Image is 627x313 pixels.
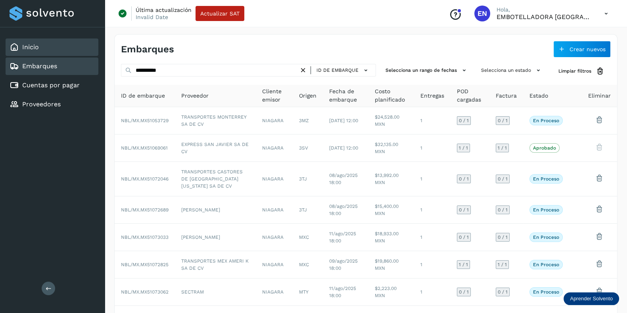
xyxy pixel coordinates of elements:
[533,262,559,267] p: En proceso
[121,207,169,213] span: NBL/MX.MX51072689
[136,13,168,21] p: Invalid Date
[329,204,358,216] span: 08/ago/2025 18:00
[420,92,444,100] span: Entregas
[293,107,323,134] td: 3MZ
[256,278,293,306] td: NIAGARA
[6,38,98,56] div: Inicio
[478,64,546,77] button: Selecciona un estado
[457,87,483,104] span: POD cargadas
[175,134,256,162] td: EXPRESS SAN JAVIER SA DE CV
[121,289,169,295] span: NBL/MX.MX51073062
[175,162,256,196] td: TRANSPORTES CASTORES DE [GEOGRAPHIC_DATA][US_STATE] SA DE CV
[299,92,316,100] span: Origen
[533,176,559,182] p: En proceso
[22,62,57,70] a: Embarques
[497,6,592,13] p: Hola,
[459,118,469,123] span: 0 / 1
[459,177,469,181] span: 0 / 1
[329,87,362,104] span: Fecha de embarque
[256,134,293,162] td: NIAGARA
[175,107,256,134] td: TRANSPORTES MONTERREY SA DE CV
[175,196,256,224] td: [PERSON_NAME]
[121,118,169,123] span: NBL/MX.MX51053729
[329,231,356,244] span: 11/ago/2025 18:00
[414,134,451,162] td: 1
[368,107,414,134] td: $24,528.00 MXN
[498,290,508,294] span: 0 / 1
[329,118,358,123] span: [DATE] 12:00
[6,58,98,75] div: Embarques
[588,92,611,100] span: Eliminar
[121,44,174,55] h4: Embarques
[498,146,507,150] span: 1 / 1
[414,278,451,306] td: 1
[293,134,323,162] td: 3SV
[293,162,323,196] td: 3TJ
[552,64,611,79] button: Limpiar filtros
[459,207,469,212] span: 0 / 1
[498,177,508,181] span: 0 / 1
[529,92,548,100] span: Estado
[368,278,414,306] td: $2,223.00 MXN
[196,6,244,21] button: Actualizar SAT
[256,107,293,134] td: NIAGARA
[459,146,468,150] span: 1 / 1
[121,176,169,182] span: NBL/MX.MX51072046
[459,235,469,240] span: 0 / 1
[329,286,356,298] span: 11/ago/2025 18:00
[368,224,414,251] td: $18,933.00 MXN
[121,92,165,100] span: ID de embarque
[22,43,39,51] a: Inicio
[533,145,556,151] p: Aprobado
[368,196,414,224] td: $15,400.00 MXN
[497,13,592,21] p: EMBOTELLADORA NIAGARA DE MEXICO
[329,173,358,185] span: 08/ago/2025 18:00
[558,67,591,75] span: Limpiar filtros
[569,46,606,52] span: Crear nuevos
[496,92,517,100] span: Factura
[498,207,508,212] span: 0 / 1
[22,81,80,89] a: Cuentas por pagar
[175,251,256,278] td: TRANSPORTES MEX AMERI K SA DE CV
[564,292,619,305] div: Aprender Solvento
[570,296,613,302] p: Aprender Solvento
[382,64,472,77] button: Selecciona un rango de fechas
[414,224,451,251] td: 1
[368,134,414,162] td: $32,135.00 MXN
[329,145,358,151] span: [DATE] 12:00
[175,224,256,251] td: [PERSON_NAME]
[175,278,256,306] td: SECTRAM
[414,107,451,134] td: 1
[553,41,611,58] button: Crear nuevos
[368,251,414,278] td: $19,860.00 MXN
[256,196,293,224] td: NIAGARA
[181,92,209,100] span: Proveedor
[293,196,323,224] td: 3TJ
[498,235,508,240] span: 0 / 1
[293,224,323,251] td: MXC
[414,251,451,278] td: 1
[293,278,323,306] td: MTY
[121,262,169,267] span: NBL/MX.MX51072825
[533,207,559,213] p: En proceso
[314,65,372,76] button: ID de embarque
[121,234,169,240] span: NBL/MX.MX51073033
[533,234,559,240] p: En proceso
[293,251,323,278] td: MXC
[6,77,98,94] div: Cuentas por pagar
[256,251,293,278] td: NIAGARA
[375,87,408,104] span: Costo planificado
[262,87,286,104] span: Cliente emisor
[368,162,414,196] td: $13,992.00 MXN
[414,196,451,224] td: 1
[533,118,559,123] p: En proceso
[256,162,293,196] td: NIAGARA
[22,100,61,108] a: Proveedores
[121,145,168,151] span: NBL/MX.MX51069061
[200,11,240,16] span: Actualizar SAT
[414,162,451,196] td: 1
[136,6,192,13] p: Última actualización
[256,224,293,251] td: NIAGARA
[316,67,359,74] span: ID de embarque
[329,258,358,271] span: 09/ago/2025 18:00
